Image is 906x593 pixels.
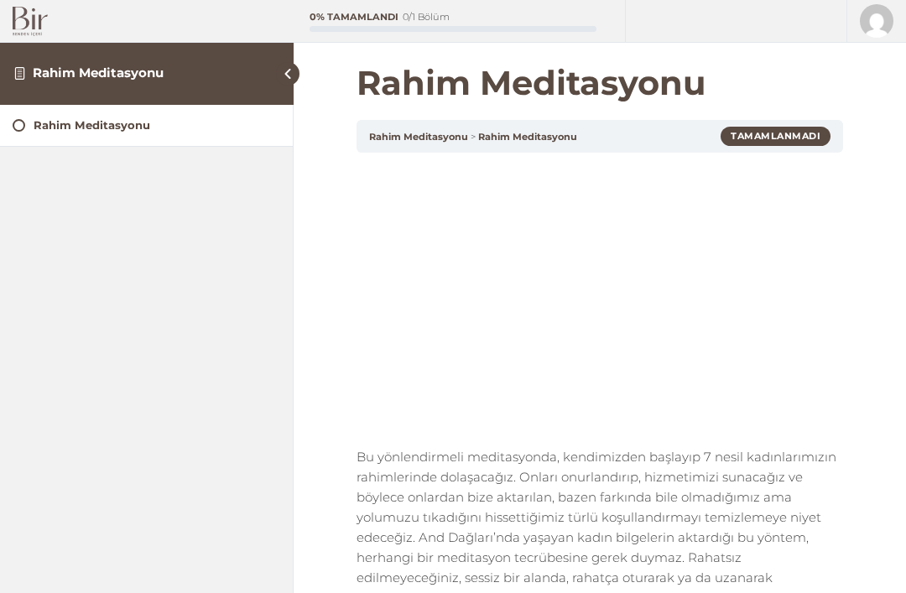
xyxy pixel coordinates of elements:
[721,127,830,145] div: Tamamlanmadı
[13,117,280,133] a: Rahim Meditasyonu
[33,65,164,81] a: Rahim Meditasyonu
[357,63,843,103] h1: Rahim Meditasyonu
[310,13,398,22] div: 0% Tamamlandı
[13,7,48,36] img: Bir Logo
[34,117,280,133] div: Rahim Meditasyonu
[403,13,450,22] div: 0/1 Bölüm
[478,131,577,143] a: Rahim Meditasyonu
[369,131,468,143] a: Rahim Meditasyonu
